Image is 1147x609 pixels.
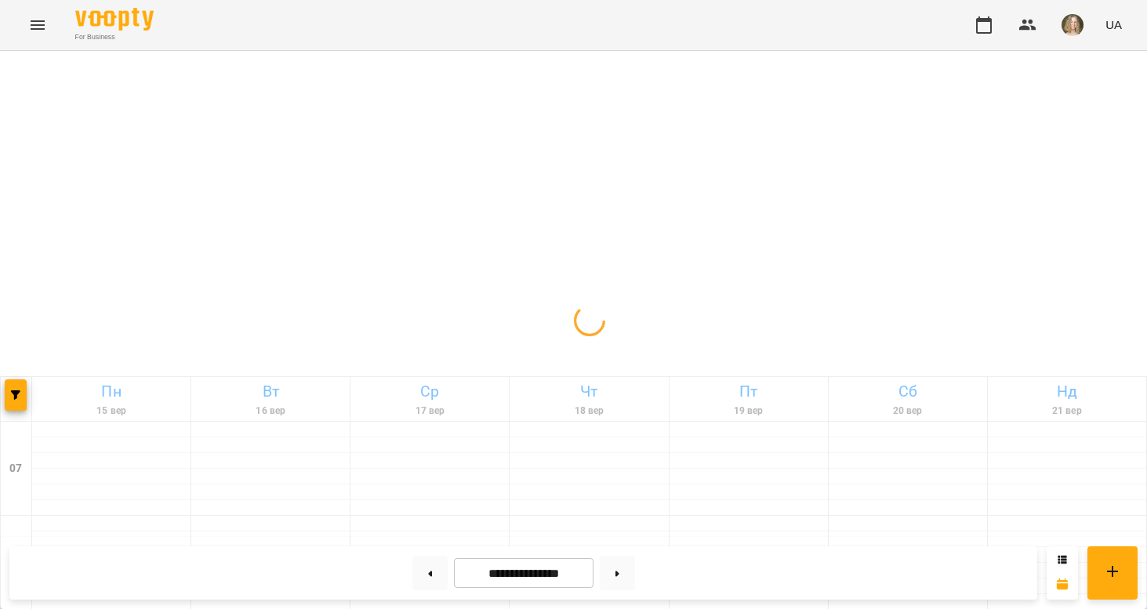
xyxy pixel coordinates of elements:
[1105,16,1122,33] span: UA
[831,379,985,404] h6: Сб
[1099,10,1128,39] button: UA
[990,379,1144,404] h6: Нд
[1062,14,1083,36] img: 08679fde8b52750a6ba743e232070232.png
[512,379,666,404] h6: Чт
[672,404,826,419] h6: 19 вер
[194,379,347,404] h6: Вт
[9,460,22,477] h6: 07
[75,32,154,42] span: For Business
[990,404,1144,419] h6: 21 вер
[34,404,188,419] h6: 15 вер
[34,379,188,404] h6: Пн
[75,8,154,31] img: Voopty Logo
[831,404,985,419] h6: 20 вер
[19,6,56,44] button: Menu
[672,379,826,404] h6: Пт
[353,404,506,419] h6: 17 вер
[353,379,506,404] h6: Ср
[512,404,666,419] h6: 18 вер
[194,404,347,419] h6: 16 вер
